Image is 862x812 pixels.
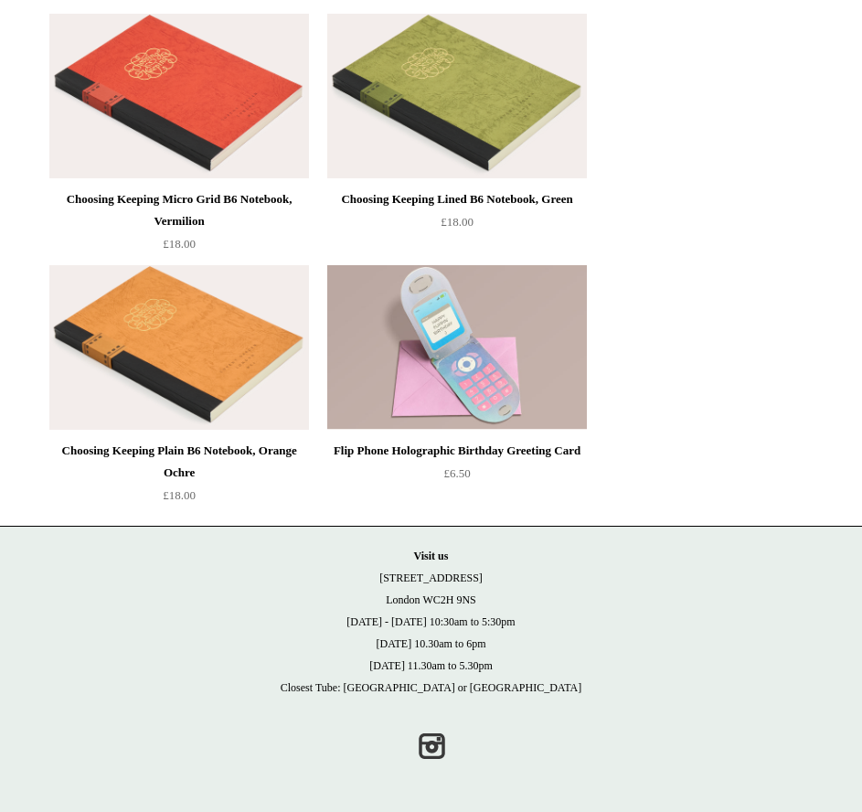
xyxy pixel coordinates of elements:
span: £18.00 [441,215,474,229]
span: £18.00 [163,237,196,251]
a: Instagram [411,726,452,766]
span: £6.50 [443,466,470,480]
p: [STREET_ADDRESS] London WC2H 9NS [DATE] - [DATE] 10:30am to 5:30pm [DATE] 10.30am to 6pm [DATE] 1... [18,545,844,699]
a: Flip Phone Holographic Birthday Greeting Card £6.50 [327,440,587,515]
div: Choosing Keeping Micro Grid B6 Notebook, Vermilion [54,188,304,232]
img: Choosing Keeping Micro Grid B6 Notebook, Vermilion [49,14,309,178]
a: Choosing Keeping Plain B6 Notebook, Orange Ochre Choosing Keeping Plain B6 Notebook, Orange Ochre [49,265,309,430]
img: Flip Phone Holographic Birthday Greeting Card [327,265,587,430]
a: Choosing Keeping Plain B6 Notebook, Orange Ochre £18.00 [49,440,309,515]
div: Choosing Keeping Plain B6 Notebook, Orange Ochre [54,440,304,484]
a: Choosing Keeping Lined B6 Notebook, Green Choosing Keeping Lined B6 Notebook, Green [327,14,587,178]
div: Choosing Keeping Lined B6 Notebook, Green [332,188,582,210]
img: Choosing Keeping Plain B6 Notebook, Orange Ochre [49,265,309,430]
img: Choosing Keeping Lined B6 Notebook, Green [327,14,587,178]
a: Choosing Keeping Micro Grid B6 Notebook, Vermilion Choosing Keeping Micro Grid B6 Notebook, Vermi... [49,14,309,178]
div: Flip Phone Holographic Birthday Greeting Card [332,440,582,462]
span: £18.00 [163,488,196,502]
a: Choosing Keeping Lined B6 Notebook, Green £18.00 [327,188,587,263]
strong: Visit us [414,550,449,562]
a: Choosing Keeping Micro Grid B6 Notebook, Vermilion £18.00 [49,188,309,263]
a: Flip Phone Holographic Birthday Greeting Card Flip Phone Holographic Birthday Greeting Card [327,265,587,430]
